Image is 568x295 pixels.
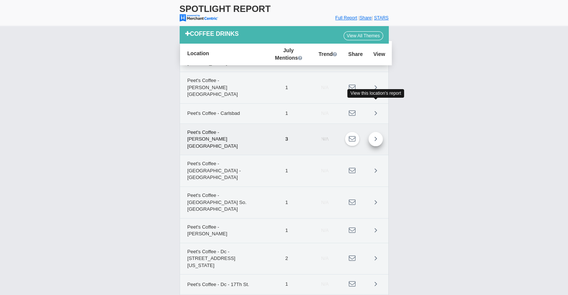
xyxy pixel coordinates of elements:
span: Peet's Coffee - [PERSON_NAME][GEOGRAPHIC_DATA] [184,74,261,101]
span: Peet's Coffee - [GEOGRAPHIC_DATA] So. [GEOGRAPHIC_DATA] [184,189,261,216]
td: 1 [265,72,308,104]
td: 1 [265,218,308,243]
a: Share [360,15,372,21]
span: Peet's Coffee - Carlsbad [184,107,244,120]
span: Peet's Coffee - Dc - [STREET_ADDRESS][US_STATE] [184,245,261,272]
a: STARS [374,15,388,21]
a: View All Themes [344,31,383,40]
td: 3 [265,123,308,155]
td: 2 [265,243,308,274]
th: Share [345,41,367,65]
div: Coffee Drinks [185,28,344,38]
span: | [372,15,373,21]
td: 1 [265,104,308,124]
span: Trend [319,50,337,58]
span: Peet's Coffee - [GEOGRAPHIC_DATA] - [GEOGRAPHIC_DATA] [184,157,261,184]
div: View this location's report [347,89,404,98]
span: N/A [321,200,329,205]
span: N/A [321,282,329,287]
td: 1 [265,186,308,218]
span: July Mentions [275,47,302,62]
span: N/A [321,256,329,261]
span: Peet's Coffee - Dc - 17Th St. [184,278,253,291]
span: | [359,15,360,21]
span: Peet's Coffee - [PERSON_NAME][GEOGRAPHIC_DATA] [184,126,261,153]
span: N/A [321,168,329,173]
th: Location [180,41,266,65]
span: Peet's Coffee - [PERSON_NAME] [184,221,261,241]
span: N/A [321,85,329,90]
img: mc-powered-by-logo-103.png [180,14,218,22]
span: N/A [321,228,329,233]
span: N/A [321,111,329,116]
a: Full Report [335,15,357,21]
td: 1 [265,155,308,187]
span: N/A [321,136,329,142]
td: 1 [265,274,308,295]
th: View [366,41,392,65]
